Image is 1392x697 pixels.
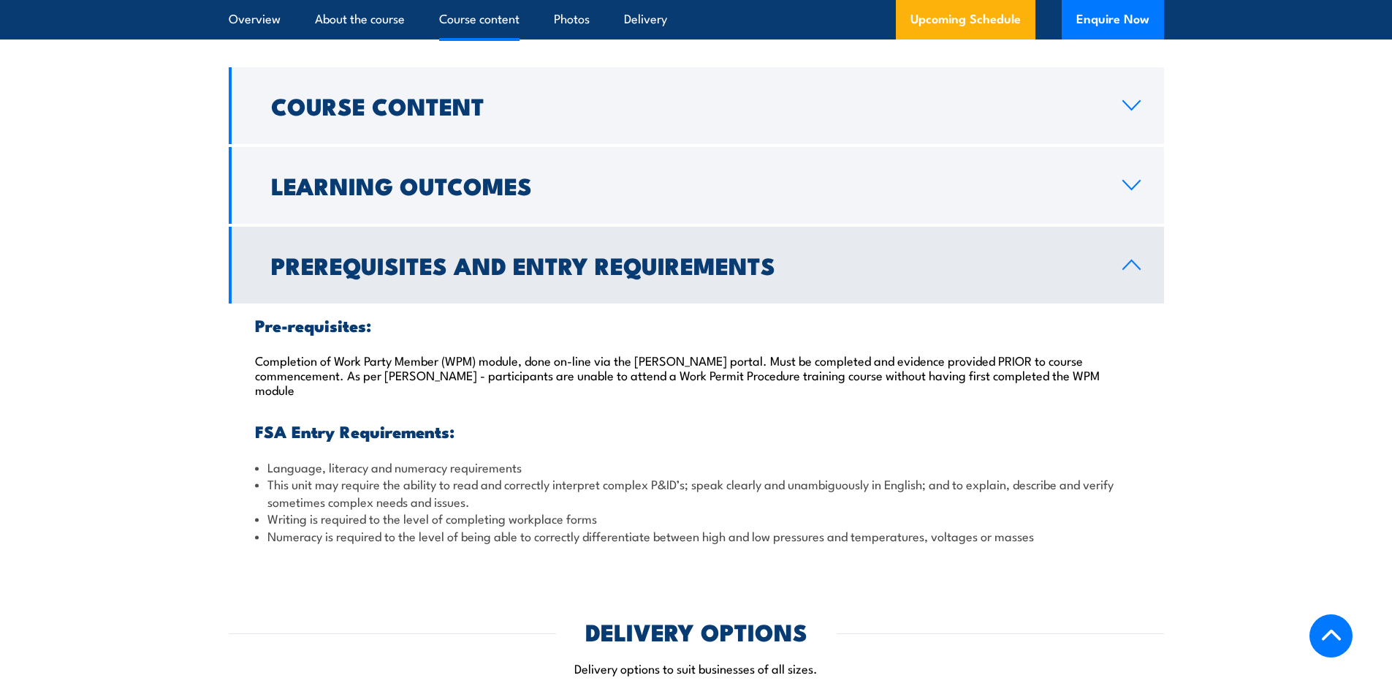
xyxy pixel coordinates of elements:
h2: DELIVERY OPTIONS [585,621,807,641]
h3: FSA Entry Requirements: [255,423,1138,440]
li: Writing is required to the level of completing workplace forms [255,510,1138,527]
p: Completion of Work Party Member (WPM) module, done on-line via the [PERSON_NAME] portal. Must be ... [255,353,1138,396]
a: Course Content [229,67,1164,144]
h3: Pre-requisites: [255,317,1138,334]
h2: Prerequisites and Entry Requirements [271,255,1099,275]
a: Prerequisites and Entry Requirements [229,227,1164,304]
a: Learning Outcomes [229,147,1164,224]
li: Language, literacy and numeracy requirements [255,459,1138,475]
li: Numeracy is required to the level of being able to correctly differentiate between high and low p... [255,527,1138,544]
h2: Learning Outcomes [271,175,1099,195]
h2: Course Content [271,95,1099,116]
p: Delivery options to suit businesses of all sizes. [229,660,1164,677]
li: This unit may require the ability to read and correctly interpret complex P&ID’s; speak clearly a... [255,475,1138,510]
